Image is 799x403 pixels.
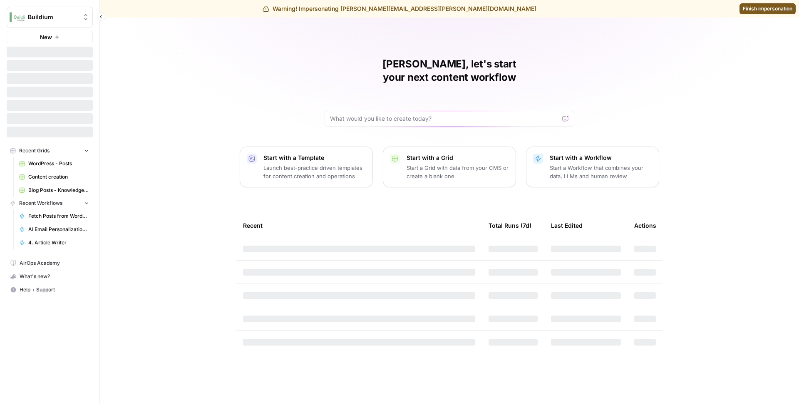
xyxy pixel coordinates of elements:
div: Warning! Impersonating [PERSON_NAME][EMAIL_ADDRESS][PERSON_NAME][DOMAIN_NAME] [263,5,536,13]
p: Start with a Workflow [550,154,652,162]
span: 4. Article Writer [28,239,89,246]
div: Recent [243,214,475,237]
button: New [7,31,93,43]
a: AirOps Academy [7,256,93,270]
h1: [PERSON_NAME], let's start your next content workflow [325,57,574,84]
span: Fetch Posts from WordPress [28,212,89,220]
span: Recent Grids [19,147,50,154]
span: WordPress - Posts [28,160,89,167]
div: Total Runs (7d) [489,214,531,237]
span: AirOps Academy [20,259,89,267]
img: Buildium Logo [10,10,25,25]
button: Recent Grids [7,144,93,157]
span: Recent Workflows [19,199,62,207]
a: Fetch Posts from WordPress [15,209,93,223]
p: Start a Workflow that combines your data, LLMs and human review [550,164,652,180]
a: Content creation [15,170,93,184]
button: Recent Workflows [7,197,93,209]
a: WordPress - Posts [15,157,93,170]
div: Actions [634,214,656,237]
span: Help + Support [20,286,89,294]
p: Launch best-practice driven templates for content creation and operations [263,164,366,180]
a: 4. Article Writer [15,236,93,249]
button: Workspace: Buildium [7,7,93,27]
span: Content creation [28,173,89,181]
p: Start a Grid with data from your CMS or create a blank one [407,164,509,180]
a: Blog Posts - Knowledge Base.csv [15,184,93,197]
span: AI Email Personalization + Buyer Summary [28,226,89,233]
button: Start with a TemplateLaunch best-practice driven templates for content creation and operations [240,147,373,187]
p: Start with a Grid [407,154,509,162]
p: Start with a Template [263,154,366,162]
span: Blog Posts - Knowledge Base.csv [28,187,89,194]
a: AI Email Personalization + Buyer Summary [15,223,93,236]
span: Finish impersonation [743,5,792,12]
a: Finish impersonation [739,3,796,14]
span: New [40,33,52,41]
span: Buildium [28,13,78,21]
button: Start with a GridStart a Grid with data from your CMS or create a blank one [383,147,516,187]
div: Last Edited [551,214,583,237]
input: What would you like to create today? [330,114,559,123]
button: Start with a WorkflowStart a Workflow that combines your data, LLMs and human review [526,147,659,187]
div: What's new? [7,270,92,283]
button: Help + Support [7,283,93,296]
button: What's new? [7,270,93,283]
